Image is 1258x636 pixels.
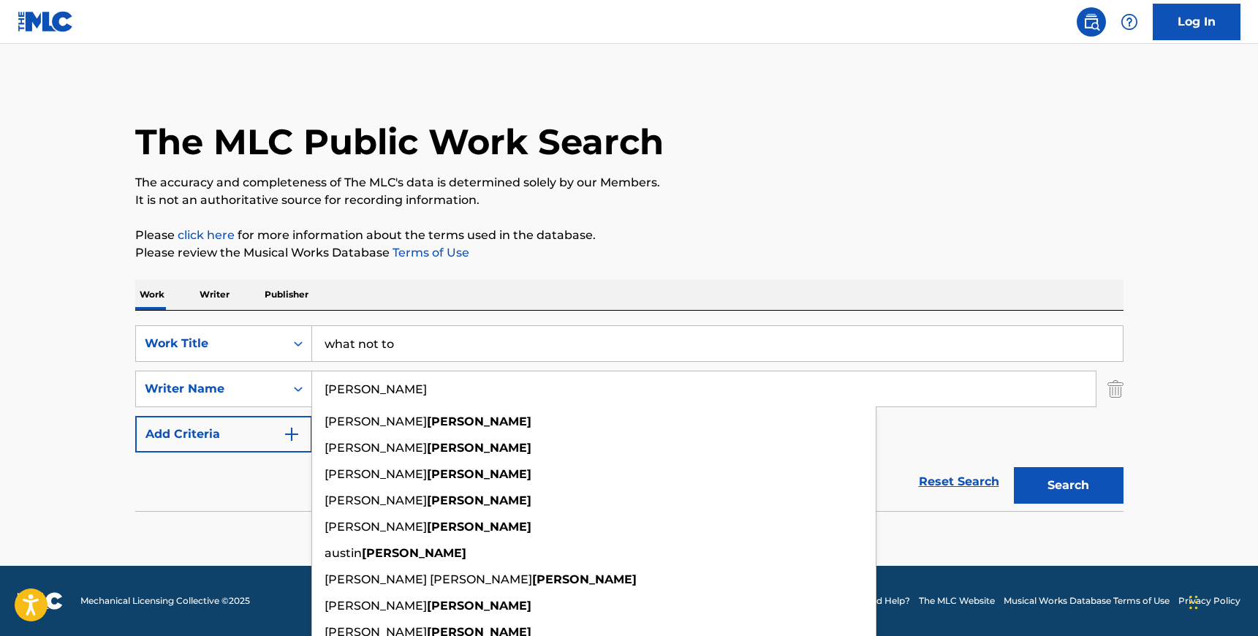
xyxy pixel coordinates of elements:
img: help [1121,13,1138,31]
a: Reset Search [912,466,1007,498]
div: Writer Name [145,380,276,398]
span: [PERSON_NAME] [325,467,427,481]
p: It is not an authoritative source for recording information. [135,192,1124,209]
strong: [PERSON_NAME] [427,441,531,455]
a: Terms of Use [390,246,469,260]
strong: [PERSON_NAME] [427,467,531,481]
iframe: Chat Widget [1185,566,1258,636]
img: logo [18,592,63,610]
p: Work [135,279,169,310]
a: The MLC Website [919,594,995,607]
strong: [PERSON_NAME] [427,520,531,534]
span: [PERSON_NAME] [325,414,427,428]
span: austin [325,546,362,560]
p: Please review the Musical Works Database [135,244,1124,262]
img: Delete Criterion [1107,371,1124,407]
strong: [PERSON_NAME] [427,493,531,507]
button: Add Criteria [135,416,312,453]
a: Public Search [1077,7,1106,37]
div: Drag [1189,580,1198,624]
span: [PERSON_NAME] [325,599,427,613]
img: search [1083,13,1100,31]
p: Publisher [260,279,313,310]
strong: [PERSON_NAME] [427,414,531,428]
a: Privacy Policy [1178,594,1240,607]
strong: [PERSON_NAME] [532,572,637,586]
span: [PERSON_NAME] [325,493,427,507]
div: Help [1115,7,1144,37]
a: click here [178,228,235,242]
span: Mechanical Licensing Collective © 2025 [80,594,250,607]
div: Work Title [145,335,276,352]
strong: [PERSON_NAME] [427,599,531,613]
a: Log In [1153,4,1240,40]
span: [PERSON_NAME] [325,441,427,455]
form: Search Form [135,325,1124,511]
button: Search [1014,467,1124,504]
p: Writer [195,279,234,310]
p: Please for more information about the terms used in the database. [135,227,1124,244]
h1: The MLC Public Work Search [135,120,664,164]
a: Need Help? [859,594,910,607]
span: [PERSON_NAME] [325,520,427,534]
img: 9d2ae6d4665cec9f34b9.svg [283,425,300,443]
a: Musical Works Database Terms of Use [1004,594,1170,607]
p: The accuracy and completeness of The MLC's data is determined solely by our Members. [135,174,1124,192]
span: [PERSON_NAME] [PERSON_NAME] [325,572,532,586]
strong: [PERSON_NAME] [362,546,466,560]
img: MLC Logo [18,11,74,32]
